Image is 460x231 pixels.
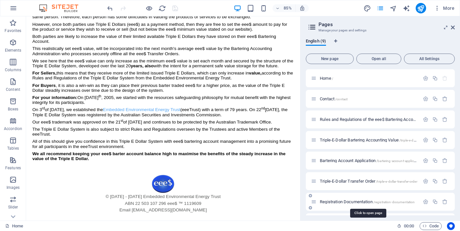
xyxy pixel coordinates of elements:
[423,137,428,143] div: Settings
[423,199,428,205] div: Settings
[320,199,415,204] span: Registration Documentation
[106,5,114,12] i: Undo: Change text (Ctrl+Z)
[364,5,371,12] i: Design (Ctrl+Alt+Y)
[318,117,420,122] div: Rules and Regulations of the eee$ Bartering Accounting System
[420,222,442,230] button: Code
[320,158,421,163] span: Click to open page
[403,5,410,12] i: AI Writer
[282,4,293,12] h6: 85%
[431,3,457,13] button: More
[397,222,414,230] h6: Session time
[320,76,333,81] span: Click to open page
[359,57,398,61] span: Open all
[390,5,397,12] i: Navigator
[37,4,86,12] img: Editor Logo
[364,4,371,12] button: design
[434,5,454,11] span: More
[432,137,438,143] div: Duplicate
[432,75,438,81] div: Duplicate
[432,117,438,122] div: Duplicate
[377,5,384,12] i: Pages (Ctrl+Alt+S)
[5,165,21,171] p: Features
[318,200,420,204] div: Registration Documentation/registration-documentation
[158,4,166,12] button: reload
[403,4,410,12] button: text_generator
[6,87,20,92] p: Content
[318,138,420,142] div: Triple-E-Dollar Bartering Accounting Value/triple-e-dollar-bartering-accounting-value
[145,4,153,12] button: Click here to leave preview mode and continue editing
[5,67,21,73] p: Columns
[423,96,428,102] div: Settings
[432,96,438,102] div: Duplicate
[335,97,348,101] span: /contact
[432,178,438,184] div: Duplicate
[404,54,455,64] button: All Settings
[417,5,424,12] i: Publish
[442,158,448,163] div: Remove
[106,4,114,12] button: undo
[8,205,18,210] p: Slider
[376,159,421,163] span: /bartering-account-application
[408,223,409,228] span: :
[309,57,351,61] span: New page
[4,126,22,131] p: Accordion
[442,137,448,143] div: Remove
[5,28,21,33] p: Favorites
[299,5,305,11] i: On resize automatically adjust zoom level to fit chosen device.
[442,199,448,205] div: Remove
[423,158,428,163] div: Settings
[5,222,23,230] a: Click to cancel selection. Double-click to open Pages
[377,4,384,12] button: pages
[320,179,417,184] span: Click to open page
[442,96,448,102] div: Remove
[318,179,420,183] div: Triple-E-Dollar Transfer Order/triple-e-dollar-transfer-order
[306,54,354,64] button: New page
[356,54,401,64] button: Open all
[306,37,326,46] span: English (9)
[416,3,426,13] button: publish
[7,185,20,190] p: Images
[432,158,438,163] div: Duplicate
[423,117,428,122] div: Settings
[407,57,452,61] span: All Settings
[273,4,296,12] button: 85%
[404,222,414,230] span: 00 00
[8,107,19,112] p: Boxes
[318,158,420,163] div: Bartering Account Application/bartering-account-application
[373,200,415,204] span: /registration-documentation
[320,96,348,101] span: Click to open page
[442,117,448,122] div: Remove
[423,222,439,230] span: Code
[7,146,19,151] p: Tables
[306,39,455,51] div: Language Tabs
[447,222,455,230] button: Usercentrics
[423,75,428,81] div: Settings
[5,48,22,53] p: Elements
[319,27,442,33] h3: Manage your pages and settings
[442,178,448,184] div: Remove
[319,22,455,27] h2: Pages
[318,76,420,80] div: Home/
[332,77,333,80] span: /
[390,4,397,12] button: navigator
[376,180,417,183] span: /triple-e-dollar-transfer-order
[442,75,448,81] div: The startpage cannot be deleted
[318,97,420,101] div: Contact/contact
[423,178,428,184] div: Settings
[432,199,438,205] div: Duplicate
